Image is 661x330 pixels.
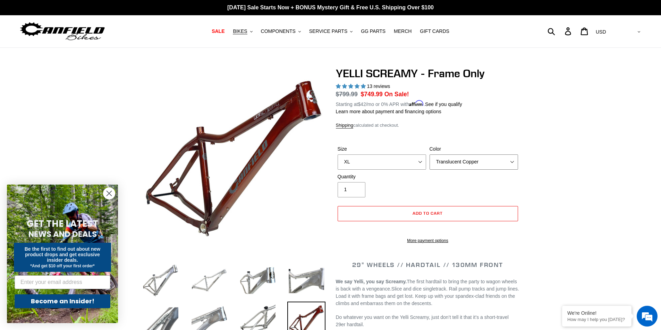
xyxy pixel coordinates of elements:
span: SALE [212,28,224,34]
label: Size [338,145,426,153]
p: How may I help you today? [567,317,626,322]
p: Starting at /mo or 0% APR with . [336,99,462,108]
img: Load image into Gallery viewer, YELLI SCREAMY - Frame Only [287,261,325,300]
span: 5.00 stars [336,83,367,89]
span: 13 reviews [367,83,390,89]
label: Quantity [338,173,426,180]
p: Slice and dice singletrack. Rail pump tracks and jump lines. Load it with frame bags and get lost... [336,278,520,307]
div: calculated at checkout. [336,122,520,129]
b: We say Yelli, you say Screamy. [336,279,407,284]
a: See if you qualify - Learn more about Affirm Financing (opens in modal) [425,101,462,107]
button: Add to cart [338,206,518,221]
input: Search [551,24,569,39]
a: MERCH [390,27,415,36]
span: GG PARTS [361,28,385,34]
span: We're online! [40,87,96,157]
span: NEWS AND DEALS [28,229,97,240]
img: Load image into Gallery viewer, YELLI SCREAMY - Frame Only [142,261,180,300]
img: Load image into Gallery viewer, YELLI SCREAMY - Frame Only [190,261,228,300]
span: BIKES [233,28,247,34]
span: Affirm [409,100,424,106]
span: Be the first to find out about new product drops and get exclusive insider deals. [25,246,101,263]
span: SERVICE PARTS [309,28,347,34]
span: COMPONENTS [261,28,296,34]
span: Add to cart [413,211,443,216]
span: GET THE LATEST [27,217,98,230]
input: Enter your email address [15,275,110,289]
a: GIFT CARDS [416,27,453,36]
a: GG PARTS [357,27,389,36]
label: Color [430,145,518,153]
span: MERCH [394,28,412,34]
h1: YELLI SCREAMY - Frame Only [336,67,520,80]
span: $799.99 [336,91,358,98]
span: Do whatever you want on the Yelli Screamy, just don’t tell it that it’s a short-travel 29er hardt... [336,314,509,327]
span: GIFT CARDS [420,28,449,34]
button: SERVICE PARTS [306,27,356,36]
span: $42 [358,101,366,107]
span: On Sale! [384,90,409,99]
img: d_696896380_company_1647369064580_696896380 [22,35,40,52]
span: 29" WHEELS // HARDTAIL // 130MM FRONT [352,261,503,269]
div: We're Online! [567,310,626,316]
div: Minimize live chat window [114,3,130,20]
a: Shipping [336,123,354,128]
button: BIKES [229,27,256,36]
button: COMPONENTS [257,27,304,36]
button: Close dialog [103,187,115,199]
a: SALE [208,27,228,36]
div: Navigation go back [8,38,18,48]
span: The first hardtail to bring the party to wagon wheels is back with a vengeance. [336,279,517,292]
img: Canfield Bikes [19,20,106,42]
a: More payment options [338,238,518,244]
textarea: Type your message and hit 'Enter' [3,189,132,213]
span: *And get $10 off your first order* [30,264,94,268]
a: Learn more about payment and financing options [336,109,441,114]
span: $749.99 [361,91,383,98]
button: Become an Insider! [15,294,110,308]
img: Load image into Gallery viewer, YELLI SCREAMY - Frame Only [239,261,277,300]
div: Chat with us now [46,39,127,48]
